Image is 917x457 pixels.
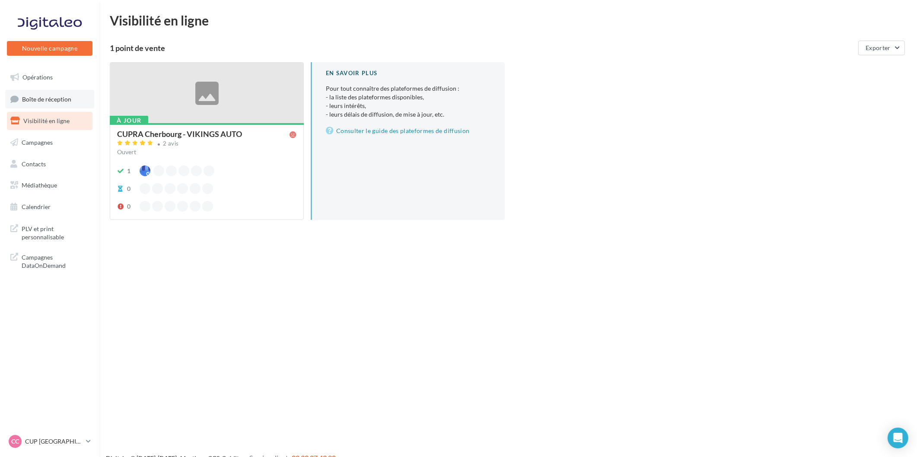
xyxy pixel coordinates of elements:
button: Exporter [858,41,905,55]
span: Boîte de réception [22,95,71,102]
a: CC CUP [GEOGRAPHIC_DATA] [7,433,92,450]
div: En savoir plus [326,69,491,77]
span: Campagnes [22,139,53,146]
div: 1 point de vente [110,44,855,52]
li: - la liste des plateformes disponibles, [326,93,491,102]
p: Pour tout connaître des plateformes de diffusion : [326,84,491,119]
button: Nouvelle campagne [7,41,92,56]
div: À jour [110,116,148,125]
span: CC [11,437,19,446]
a: Contacts [5,155,94,173]
span: Calendrier [22,203,51,210]
span: Ouvert [117,148,136,156]
div: 2 avis [163,141,179,146]
span: Campagnes DataOnDemand [22,251,89,270]
span: Contacts [22,160,46,167]
a: Consulter le guide des plateformes de diffusion [326,126,491,136]
li: - leurs délais de diffusion, de mise à jour, etc. [326,110,491,119]
div: CUPRA Cherbourg - VIKINGS AUTO [117,130,242,138]
a: Calendrier [5,198,94,216]
a: 2 avis [117,139,296,149]
span: PLV et print personnalisable [22,223,89,241]
div: Open Intercom Messenger [888,428,908,448]
a: PLV et print personnalisable [5,219,94,245]
div: 0 [127,184,131,193]
span: Visibilité en ligne [23,117,70,124]
a: Campagnes DataOnDemand [5,248,94,273]
span: Médiathèque [22,181,57,189]
li: - leurs intérêts, [326,102,491,110]
span: Opérations [22,73,53,81]
a: Opérations [5,68,94,86]
div: 0 [127,202,131,211]
div: Visibilité en ligne [110,14,907,27]
a: Boîte de réception [5,90,94,108]
a: Médiathèque [5,176,94,194]
div: 1 [127,167,131,175]
p: CUP [GEOGRAPHIC_DATA] [25,437,83,446]
a: Visibilité en ligne [5,112,94,130]
a: Campagnes [5,133,94,152]
span: Exporter [866,44,891,51]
